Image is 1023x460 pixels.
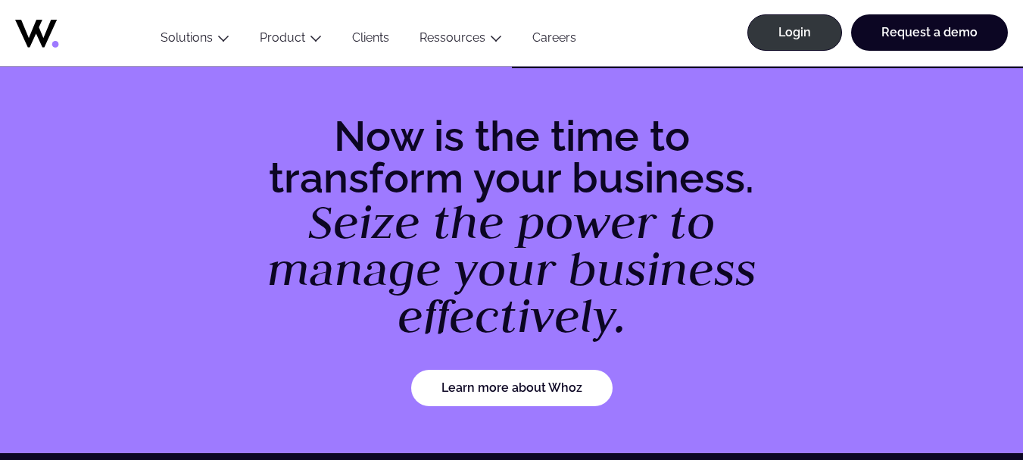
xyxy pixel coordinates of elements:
a: Clients [337,30,404,51]
em: Seize the power to manage your business effectively. [267,191,756,346]
a: Ressources [419,30,485,45]
a: Login [747,14,842,51]
a: Product [260,30,305,45]
a: Learn more about Whoz [411,370,613,406]
button: Product [245,30,337,51]
a: Request a demo [851,14,1008,51]
p: Now is the time to transform your business. [251,115,772,340]
a: Careers [517,30,591,51]
button: Ressources [404,30,517,51]
button: Solutions [145,30,245,51]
